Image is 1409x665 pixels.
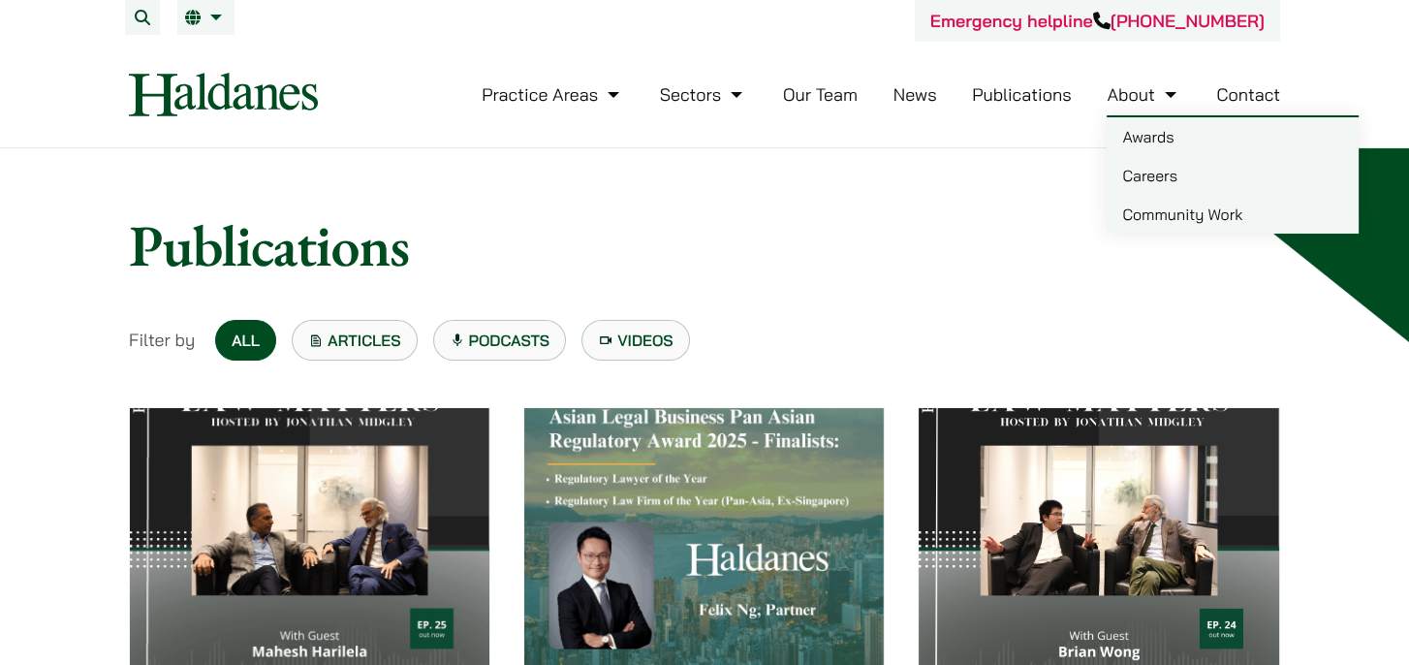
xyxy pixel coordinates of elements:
[1216,83,1280,106] a: Contact
[129,327,195,353] span: Filter by
[185,10,227,25] a: EN
[581,320,690,361] a: Videos
[930,10,1265,32] a: Emergency helpline[PHONE_NUMBER]
[1107,83,1180,106] a: About
[433,320,567,361] a: Podcasts
[129,73,318,116] img: Logo of Haldanes
[660,83,747,106] a: Sectors
[783,83,858,106] a: Our Team
[215,320,276,361] a: All
[292,320,418,361] a: Articles
[1107,117,1359,156] a: Awards
[1107,195,1359,234] a: Community Work
[972,83,1072,106] a: Publications
[482,83,624,106] a: Practice Areas
[129,210,1280,280] h1: Publications
[1107,156,1359,195] a: Careers
[893,83,937,106] a: News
